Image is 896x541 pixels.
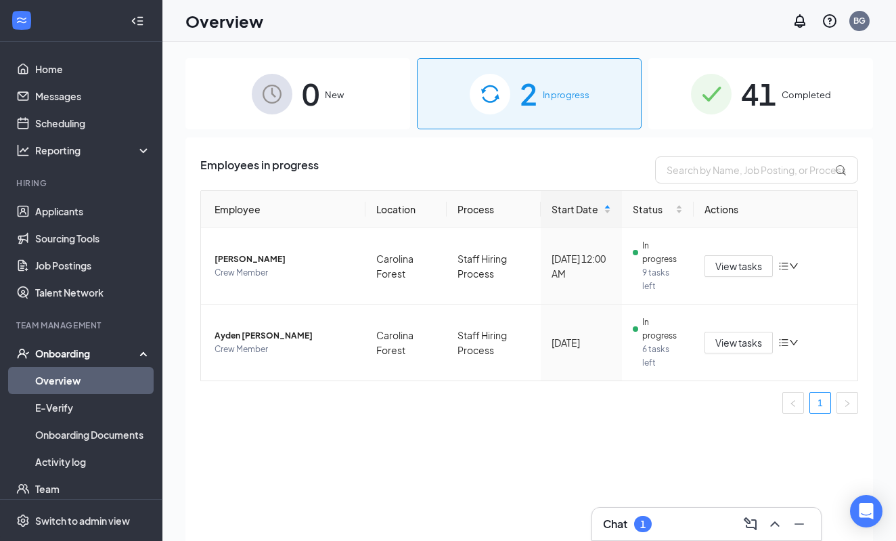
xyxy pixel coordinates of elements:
[16,347,30,360] svg: UserCheck
[325,88,344,102] span: New
[715,259,762,274] span: View tasks
[365,305,447,381] td: Carolina Forest
[185,9,263,33] h1: Overview
[655,156,858,183] input: Search by Name, Job Posting, or Process
[642,343,683,370] span: 6 tasks left
[16,514,30,527] svg: Settings
[622,191,694,228] th: Status
[520,70,537,117] span: 2
[200,156,319,183] span: Employees in progress
[302,70,319,117] span: 0
[836,392,858,414] li: Next Page
[642,266,683,293] span: 9 tasks left
[35,421,151,448] a: Onboarding Documents
[16,320,148,331] div: Team Management
[603,517,627,532] h3: Chat
[35,56,151,83] a: Home
[782,392,804,414] button: left
[767,516,783,532] svg: ChevronUp
[35,347,139,360] div: Onboarding
[836,392,858,414] button: right
[35,367,151,394] a: Overview
[365,228,447,305] td: Carolina Forest
[741,70,776,117] span: 41
[789,399,797,408] span: left
[853,15,866,26] div: BG
[809,392,831,414] li: 1
[35,279,151,306] a: Talent Network
[16,177,148,189] div: Hiring
[215,343,355,356] span: Crew Member
[642,316,683,343] span: In progress
[633,202,673,217] span: Status
[640,519,646,530] div: 1
[35,225,151,252] a: Sourcing Tools
[35,83,151,110] a: Messages
[552,335,611,350] div: [DATE]
[782,392,804,414] li: Previous Page
[447,305,541,381] td: Staff Hiring Process
[740,513,761,535] button: ComposeMessage
[792,13,808,29] svg: Notifications
[35,198,151,225] a: Applicants
[843,399,851,408] span: right
[35,514,130,527] div: Switch to admin view
[201,191,365,228] th: Employee
[35,110,151,137] a: Scheduling
[694,191,858,228] th: Actions
[215,253,355,266] span: [PERSON_NAME]
[16,144,30,157] svg: Analysis
[35,394,151,421] a: E-Verify
[15,14,28,27] svg: WorkstreamLogo
[742,516,759,532] svg: ComposeMessage
[131,14,144,28] svg: Collapse
[778,337,789,348] span: bars
[788,513,810,535] button: Minimize
[35,144,152,157] div: Reporting
[822,13,838,29] svg: QuestionInfo
[782,88,831,102] span: Completed
[704,332,773,353] button: View tasks
[764,513,786,535] button: ChevronUp
[215,266,355,280] span: Crew Member
[789,338,799,347] span: down
[715,335,762,350] span: View tasks
[35,475,151,502] a: Team
[35,448,151,475] a: Activity log
[543,88,589,102] span: In progress
[35,252,151,279] a: Job Postings
[810,393,830,413] a: 1
[215,329,355,343] span: Ayden [PERSON_NAME]
[552,251,611,281] div: [DATE] 12:00 AM
[552,202,601,217] span: Start Date
[704,255,773,277] button: View tasks
[447,191,541,228] th: Process
[365,191,447,228] th: Location
[642,239,683,266] span: In progress
[850,495,882,527] div: Open Intercom Messenger
[778,261,789,272] span: bars
[791,516,807,532] svg: Minimize
[447,228,541,305] td: Staff Hiring Process
[789,261,799,271] span: down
